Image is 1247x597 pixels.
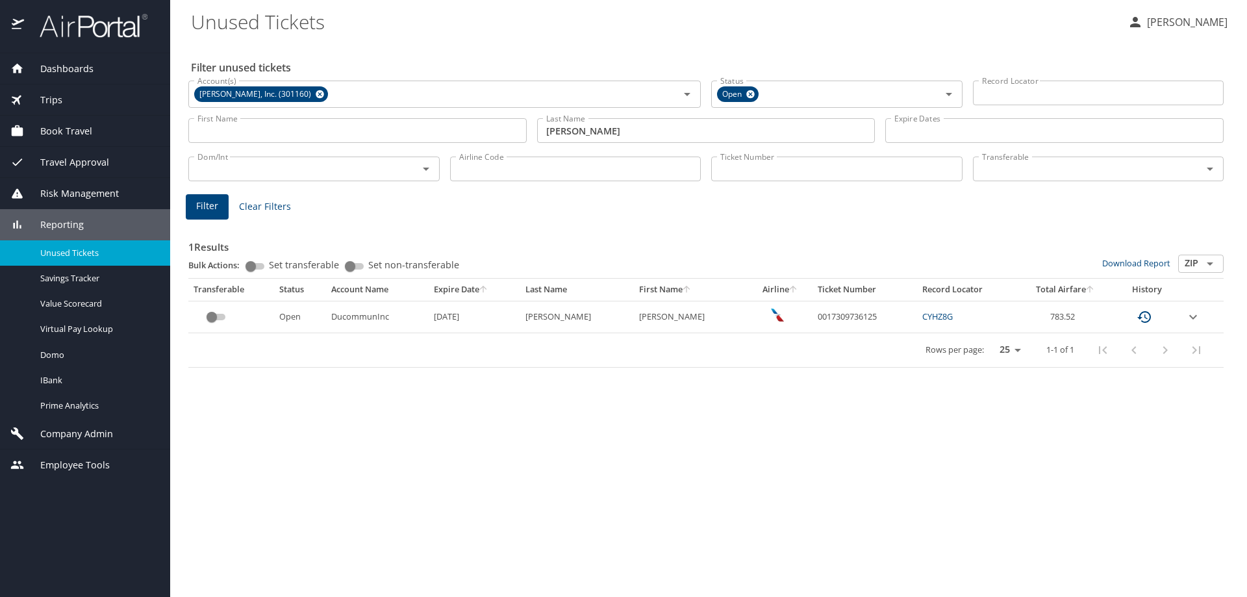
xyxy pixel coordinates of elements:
[479,286,488,294] button: sort
[368,260,459,270] span: Set non-transferable
[812,301,917,333] td: 0017309736125
[417,160,435,178] button: Open
[194,88,319,101] span: [PERSON_NAME], Inc. (301160)
[194,284,269,296] div: Transferable
[1016,301,1114,333] td: 783.52
[634,279,748,301] th: First Name
[188,232,1224,255] h3: 1 Results
[186,194,229,220] button: Filter
[191,1,1117,42] h1: Unused Tickets
[269,260,339,270] span: Set transferable
[717,88,749,101] span: Open
[24,62,94,76] span: Dashboards
[634,301,748,333] td: [PERSON_NAME]
[274,279,326,301] th: Status
[40,298,155,310] span: Value Scorecard
[191,57,1226,78] h2: Filter unused tickets
[196,198,218,214] span: Filter
[40,400,155,412] span: Prime Analytics
[24,427,113,441] span: Company Admin
[917,279,1016,301] th: Record Locator
[40,323,155,335] span: Virtual Pay Lookup
[678,85,696,103] button: Open
[24,458,110,472] span: Employee Tools
[40,272,155,285] span: Savings Tracker
[1201,255,1219,273] button: Open
[520,301,634,333] td: [PERSON_NAME]
[1102,257,1170,269] a: Download Report
[24,93,62,107] span: Trips
[1122,10,1233,34] button: [PERSON_NAME]
[989,340,1026,360] select: rows per page
[1185,309,1201,325] button: expand row
[234,195,296,219] button: Clear Filters
[239,199,291,215] span: Clear Filters
[12,13,25,38] img: icon-airportal.png
[40,247,155,259] span: Unused Tickets
[194,86,328,102] div: [PERSON_NAME], Inc. (301160)
[326,301,429,333] td: DucommunInc
[429,301,520,333] td: [DATE]
[1115,279,1180,301] th: History
[188,279,1224,368] table: custom pagination table
[922,311,953,322] a: CYHZ8G
[926,346,984,354] p: Rows per page:
[940,85,958,103] button: Open
[40,349,155,361] span: Domo
[520,279,634,301] th: Last Name
[326,279,429,301] th: Account Name
[1143,14,1228,30] p: [PERSON_NAME]
[717,86,759,102] div: Open
[748,279,813,301] th: Airline
[25,13,147,38] img: airportal-logo.png
[24,186,119,201] span: Risk Management
[1201,160,1219,178] button: Open
[40,374,155,387] span: IBank
[812,279,917,301] th: Ticket Number
[274,301,326,333] td: Open
[789,286,798,294] button: sort
[1016,279,1114,301] th: Total Airfare
[1086,286,1095,294] button: sort
[24,218,84,232] span: Reporting
[429,279,520,301] th: Expire Date
[188,259,250,271] p: Bulk Actions:
[771,309,784,322] img: wUYAEN7r47F0eX+AAAAAElFTkSuQmCC
[1046,346,1074,354] p: 1-1 of 1
[24,124,92,138] span: Book Travel
[683,286,692,294] button: sort
[24,155,109,170] span: Travel Approval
